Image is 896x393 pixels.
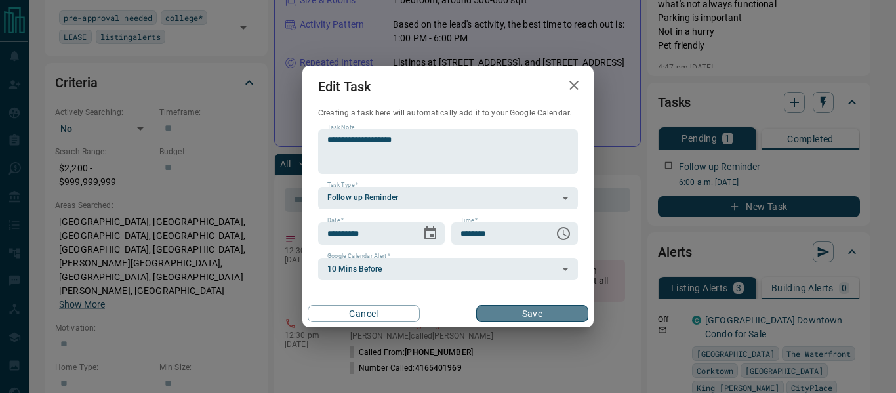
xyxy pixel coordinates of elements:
label: Google Calendar Alert [327,252,390,260]
h2: Edit Task [302,66,386,108]
div: Follow up Reminder [318,187,578,209]
label: Task Note [327,123,354,132]
button: Choose date, selected date is Aug 14, 2025 [417,220,443,247]
label: Date [327,217,344,225]
label: Time [460,217,478,225]
div: 10 Mins Before [318,258,578,280]
button: Choose time, selected time is 6:00 AM [550,220,577,247]
button: Save [476,305,588,322]
label: Task Type [327,181,358,190]
p: Creating a task here will automatically add it to your Google Calendar. [318,108,578,119]
button: Cancel [308,305,420,322]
